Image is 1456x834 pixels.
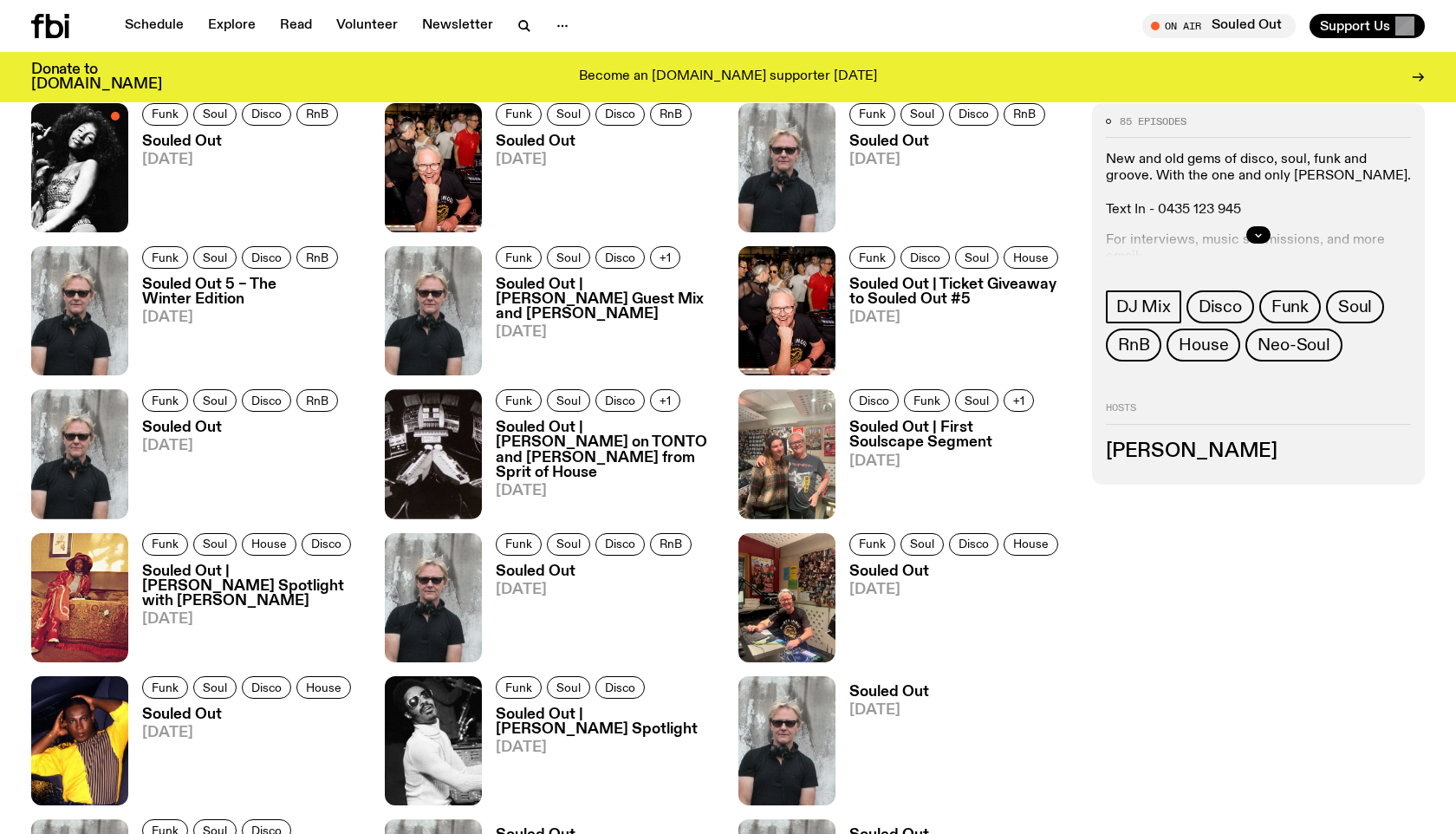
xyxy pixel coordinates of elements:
a: Soul [547,533,590,556]
span: Soul [910,108,934,121]
a: Soul [547,389,590,412]
img: Stephen looks directly at the camera, wearing a black tee, black sunglasses and headphones around... [31,389,128,518]
span: Soul [910,538,934,551]
a: Soul [547,676,590,699]
span: Soul [556,681,581,694]
span: Disco [605,108,635,121]
span: Soul [203,538,227,551]
span: Soul [965,251,989,264]
span: [DATE] [849,454,1071,469]
span: Funk [505,681,532,694]
span: House [1013,251,1049,264]
a: Disco [595,246,645,269]
a: Disco [949,533,998,556]
span: [DATE] [496,325,718,340]
a: Souled Out[DATE] [128,420,343,518]
span: Funk [152,538,179,551]
span: Disco [251,681,282,694]
span: [DATE] [142,439,343,453]
span: Disco [959,538,989,551]
a: House [1004,533,1058,556]
a: Disco [302,533,351,556]
a: RnB [1004,103,1045,126]
a: RnB [1106,329,1161,362]
a: Disco [242,389,291,412]
span: Funk [505,394,532,407]
span: [DATE] [142,612,364,627]
a: House [1004,246,1058,269]
h3: [PERSON_NAME] [1106,441,1411,460]
h3: Souled Out [142,707,356,722]
h3: Souled Out | [PERSON_NAME] Spotlight [496,707,718,737]
span: [DATE] [496,484,718,498]
a: Souled Out[DATE] [835,564,1063,662]
a: Funk [496,533,542,556]
span: House [251,538,287,551]
span: [DATE] [849,310,1071,325]
a: Disco [242,676,291,699]
span: 85 episodes [1120,116,1186,126]
a: Funk [1259,290,1321,323]
h3: Souled Out 5 – The Winter Edition [142,277,364,307]
span: RnB [306,394,328,407]
span: Funk [913,394,940,407]
a: Disco [1186,290,1254,323]
h3: Souled Out [496,134,697,149]
span: Disco [251,108,282,121]
a: Soul [900,103,944,126]
span: Disco [605,538,635,551]
a: Funk [496,389,542,412]
span: Soul [203,681,227,694]
a: Neo-Soul [1245,329,1342,362]
a: Soul [193,103,237,126]
a: Souled Out | [PERSON_NAME] Guest Mix and [PERSON_NAME][DATE] [482,277,718,375]
span: Soul [203,108,227,121]
h3: Souled Out | [PERSON_NAME] Spotlight with [PERSON_NAME] [142,564,364,609]
span: [DATE] [142,726,356,740]
span: Disco [311,538,341,551]
span: RnB [660,538,682,551]
a: Funk [142,389,188,412]
h3: Souled Out [849,134,1050,149]
span: RnB [306,108,328,121]
a: Souled Out[DATE] [835,134,1050,232]
button: +1 [650,389,680,412]
span: Disco [859,394,889,407]
span: Disco [605,394,635,407]
h3: Souled Out | [PERSON_NAME] Guest Mix and [PERSON_NAME] [496,277,718,322]
span: Soul [1338,297,1372,316]
span: Funk [859,108,886,121]
a: Volunteer [326,14,408,38]
a: Souled Out[DATE] [128,134,343,232]
a: Soul [193,246,237,269]
a: DJ Mix [1106,290,1181,323]
a: Soul [547,246,590,269]
p: New and old gems of disco, soul, funk and groove. With the one and only [PERSON_NAME]. Text In - ... [1106,152,1411,218]
button: On AirSouled Out [1142,14,1296,38]
a: Souled Out | Ticket Giveaway to Souled Out #5[DATE] [835,277,1071,375]
span: Soul [556,538,581,551]
span: [DATE] [849,153,1050,167]
span: Funk [152,394,179,407]
span: Funk [152,108,179,121]
button: +1 [650,246,680,269]
a: Funk [849,246,895,269]
a: RnB [296,389,338,412]
a: Soul [900,533,944,556]
span: Funk [859,251,886,264]
a: Funk [496,246,542,269]
span: Funk [505,538,532,551]
a: Funk [142,533,188,556]
a: Souled Out | First Soulscape Segment[DATE] [835,420,1071,518]
span: Funk [859,538,886,551]
span: [DATE] [496,583,697,597]
h3: Donate to [DOMAIN_NAME] [31,62,162,92]
a: Soul [955,389,998,412]
span: Disco [605,681,635,694]
h3: Souled Out [496,564,697,579]
a: House [242,533,296,556]
span: House [1013,538,1049,551]
a: Soul [193,533,237,556]
a: Soul [193,389,237,412]
span: RnB [660,108,682,121]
